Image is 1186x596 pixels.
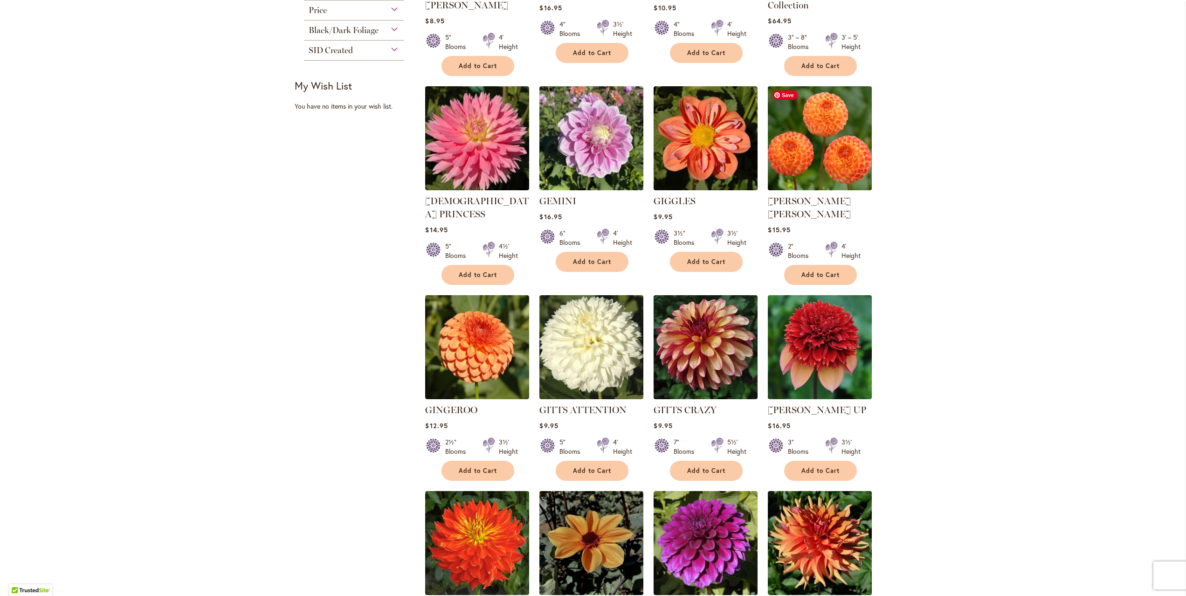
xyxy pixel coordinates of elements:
div: 4' Height [613,229,632,247]
a: [PERSON_NAME] UP [768,404,866,416]
button: Add to Cart [441,461,514,481]
div: 3½' Height [841,437,861,456]
button: Add to Cart [784,56,857,76]
button: Add to Cart [556,252,628,272]
div: 2" Blooms [788,242,814,260]
div: 5" Blooms [445,242,471,260]
div: 5" Blooms [445,33,471,51]
a: GINGER WILLO [768,183,872,192]
span: Add to Cart [459,467,497,475]
div: 4" Blooms [559,20,586,38]
span: Add to Cart [801,467,840,475]
img: Gitts Crazy [654,295,758,399]
a: GITTS ATTENTION [539,392,643,401]
img: GINGEROO [425,295,529,399]
img: GITTS ATTENTION [539,295,643,399]
iframe: Launch Accessibility Center [7,563,33,589]
button: Add to Cart [441,56,514,76]
span: $16.95 [539,3,562,12]
span: $8.95 [425,16,444,25]
div: 3" Blooms [788,437,814,456]
img: GONZO GRAPE [654,491,758,595]
button: Add to Cart [670,252,743,272]
img: GAY PRINCESS [425,86,529,190]
span: Add to Cart [573,49,611,57]
span: $64.95 [768,16,791,25]
a: GINGEROO [425,404,477,416]
button: Add to Cart [784,265,857,285]
span: Black/Dark Foliage [309,25,379,35]
a: GITTS CRAZY [654,404,717,416]
img: Golden Hour [539,491,643,595]
a: GIGGLES [654,183,758,192]
div: 3½' Height [499,437,518,456]
img: GIGGLES [654,86,758,190]
a: GINGEROO [425,392,529,401]
span: Price [309,5,327,15]
img: GEMINI [539,86,643,190]
strong: My Wish List [295,79,352,92]
span: Add to Cart [801,271,840,279]
span: Add to Cart [687,467,725,475]
div: 3½' Height [613,20,632,38]
button: Add to Cart [441,265,514,285]
a: Gitts Crazy [654,392,758,401]
div: 5½' Height [727,437,746,456]
a: GIGGLES [654,195,696,207]
div: 4' Height [499,33,518,51]
div: 3½' Height [727,229,746,247]
div: 4½' Height [499,242,518,260]
a: GITTY UP [768,392,872,401]
a: [PERSON_NAME] [PERSON_NAME] [768,195,851,220]
button: Add to Cart [670,43,743,63]
div: 4' Height [613,437,632,456]
span: Add to Cart [573,258,611,266]
span: Add to Cart [687,258,725,266]
div: You have no items in your wish list. [295,102,419,111]
span: $9.95 [654,212,672,221]
span: $16.95 [768,421,790,430]
img: Gladiator [425,491,529,595]
div: 4" Blooms [674,20,700,38]
button: Add to Cart [556,43,628,63]
div: 3' – 5' Height [841,33,861,51]
span: $9.95 [654,421,672,430]
a: [DEMOGRAPHIC_DATA] PRINCESS [425,195,529,220]
img: GINGER WILLO [765,83,875,193]
a: GEMINI [539,183,643,192]
div: 7" Blooms [674,437,700,456]
span: $14.95 [425,225,448,234]
span: Save [772,90,798,100]
div: 3" – 8" Blooms [788,33,814,51]
span: SID Created [309,45,353,55]
button: Add to Cart [556,461,628,481]
div: 4' Height [841,242,861,260]
img: GOOD DAY [768,491,872,595]
a: GITTS ATTENTION [539,404,627,416]
div: 2½" Blooms [445,437,471,456]
img: GITTY UP [768,295,872,399]
span: $12.95 [425,421,448,430]
span: Add to Cart [459,62,497,70]
span: $10.95 [654,3,676,12]
div: 3½" Blooms [674,229,700,247]
a: GEMINI [539,195,576,207]
button: Add to Cart [670,461,743,481]
span: $15.95 [768,225,790,234]
div: 4' Height [727,20,746,38]
span: $9.95 [539,421,558,430]
span: Add to Cart [801,62,840,70]
a: GAY PRINCESS [425,183,529,192]
div: 6" Blooms [559,229,586,247]
button: Add to Cart [784,461,857,481]
span: Add to Cart [459,271,497,279]
span: Add to Cart [573,467,611,475]
span: Add to Cart [687,49,725,57]
div: 5" Blooms [559,437,586,456]
span: $16.95 [539,212,562,221]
